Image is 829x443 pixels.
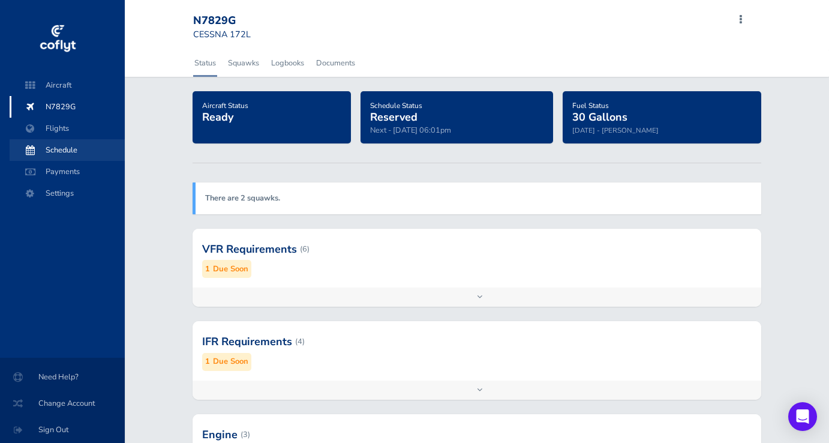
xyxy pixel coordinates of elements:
[788,402,817,431] div: Open Intercom Messenger
[38,21,77,57] img: coflyt logo
[22,139,113,161] span: Schedule
[193,28,251,40] small: CESSNA 172L
[370,101,422,110] span: Schedule Status
[227,50,260,76] a: Squawks
[14,393,110,414] span: Change Account
[370,125,451,136] span: Next - [DATE] 06:01pm
[14,419,110,441] span: Sign Out
[22,74,113,96] span: Aircraft
[202,110,233,124] span: Ready
[213,355,248,368] small: Due Soon
[205,193,280,203] a: There are 2 squawks.
[370,110,417,124] span: Reserved
[22,96,113,118] span: N7829G
[202,101,248,110] span: Aircraft Status
[14,366,110,388] span: Need Help?
[270,50,305,76] a: Logbooks
[315,50,356,76] a: Documents
[370,97,422,125] a: Schedule StatusReserved
[572,110,627,124] span: 30 Gallons
[22,161,113,182] span: Payments
[572,101,609,110] span: Fuel Status
[22,182,113,204] span: Settings
[572,125,659,135] small: [DATE] - [PERSON_NAME]
[213,263,248,276] small: Due Soon
[193,14,280,28] div: N7829G
[22,118,113,139] span: Flights
[193,50,217,76] a: Status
